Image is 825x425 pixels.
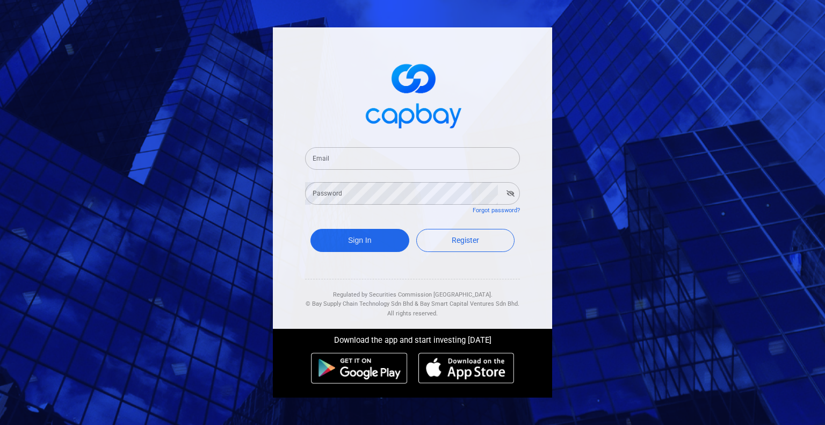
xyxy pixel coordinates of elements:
img: ios [418,352,514,384]
a: Forgot password? [473,207,520,214]
span: Bay Smart Capital Ventures Sdn Bhd. [420,300,519,307]
img: android [311,352,408,384]
div: Download the app and start investing [DATE] [265,329,560,347]
a: Register [416,229,515,252]
img: logo [359,54,466,134]
span: © Bay Supply Chain Technology Sdn Bhd [306,300,413,307]
span: Register [452,236,479,244]
button: Sign In [310,229,409,252]
div: Regulated by Securities Commission [GEOGRAPHIC_DATA]. & All rights reserved. [305,279,520,319]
